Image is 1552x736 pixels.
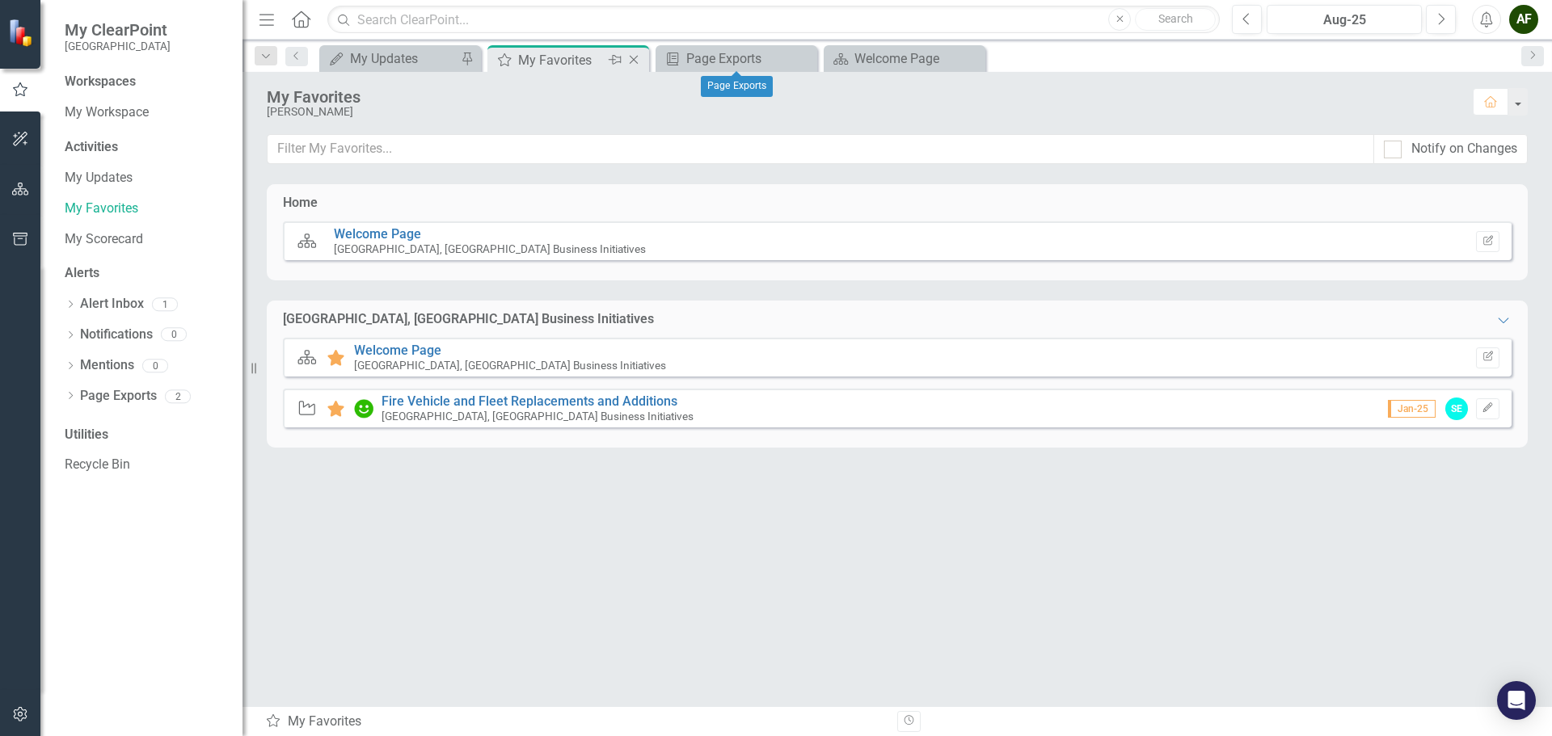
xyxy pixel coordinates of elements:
a: Notifications [80,326,153,344]
div: Activities [65,138,226,157]
a: Mentions [80,356,134,375]
small: [GEOGRAPHIC_DATA], [GEOGRAPHIC_DATA] Business Initiatives [334,242,646,255]
div: 0 [142,359,168,372]
div: 0 [161,328,187,342]
div: My Favorites [265,713,885,731]
div: Home [283,194,318,212]
input: Filter My Favorites... [267,134,1374,164]
span: Jan-25 [1388,400,1436,418]
div: Page Exports [701,76,773,97]
div: 2 [165,389,191,403]
small: [GEOGRAPHIC_DATA], [GEOGRAPHIC_DATA] Business Initiatives [382,410,694,423]
div: My Favorites [518,50,605,70]
a: My Updates [65,169,226,187]
a: Welcome Page [334,226,421,242]
a: Page Exports [660,48,813,69]
div: [GEOGRAPHIC_DATA], [GEOGRAPHIC_DATA] Business Initiatives [283,310,654,329]
img: Completed [354,399,373,418]
button: Search [1135,8,1216,31]
small: [GEOGRAPHIC_DATA] [65,40,171,53]
div: Alerts [65,264,226,283]
div: My Updates [350,48,457,69]
input: Search ClearPoint... [327,6,1220,34]
div: My Favorites [267,88,1457,106]
a: My Favorites [65,200,226,218]
a: My Updates [323,48,457,69]
span: Search [1158,12,1193,25]
div: Notify on Changes [1411,140,1517,158]
button: Set Home Page [1476,231,1499,252]
a: Recycle Bin [65,456,226,474]
img: ClearPoint Strategy [7,18,36,47]
div: SE [1445,397,1468,420]
a: Page Exports [80,387,157,406]
a: Welcome Page [354,343,441,358]
div: Aug-25 [1272,11,1416,30]
a: Fire Vehicle and Fleet Replacements and Additions [382,393,677,409]
a: Alert Inbox [80,295,144,313]
div: Utilities [65,426,226,444]
div: Open Intercom Messenger [1497,681,1536,720]
div: [PERSON_NAME] [267,106,1457,118]
a: My Workspace [65,103,226,122]
button: Aug-25 [1267,5,1422,34]
button: AF [1509,5,1538,34]
span: My ClearPoint [65,20,171,40]
div: Page Exports [686,48,813,69]
a: Welcome Page [828,48,981,69]
small: [GEOGRAPHIC_DATA], [GEOGRAPHIC_DATA] Business Initiatives [354,359,666,372]
a: My Scorecard [65,230,226,249]
div: Workspaces [65,73,136,91]
div: 1 [152,297,178,311]
div: Welcome Page [854,48,981,69]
